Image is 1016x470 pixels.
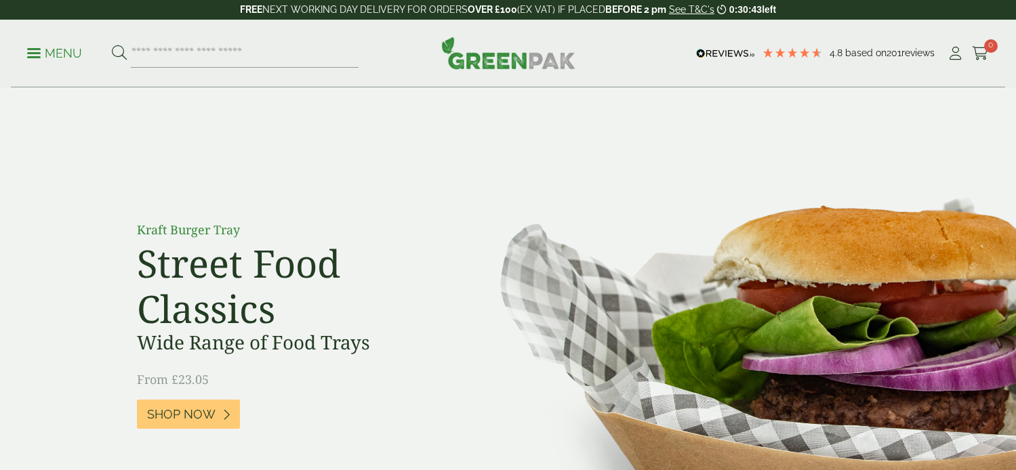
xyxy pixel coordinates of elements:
img: REVIEWS.io [696,49,755,58]
span: From £23.05 [137,371,209,387]
span: Shop Now [147,407,216,422]
i: Cart [972,47,989,60]
i: My Account [947,47,964,60]
img: GreenPak Supplies [441,37,575,69]
a: 0 [972,43,989,64]
div: 4.79 Stars [762,47,823,59]
span: 4.8 [830,47,845,58]
h2: Street Food Classics [137,240,442,331]
a: Menu [27,45,82,59]
p: Menu [27,45,82,62]
h3: Wide Range of Food Trays [137,331,442,354]
p: Kraft Burger Tray [137,221,442,239]
span: left [762,4,776,15]
strong: FREE [240,4,262,15]
span: reviews [901,47,935,58]
a: See T&C's [669,4,714,15]
span: 0 [984,39,998,53]
a: Shop Now [137,400,240,429]
strong: BEFORE 2 pm [605,4,666,15]
span: Based on [845,47,887,58]
strong: OVER £100 [468,4,517,15]
span: 201 [887,47,901,58]
span: 0:30:43 [729,4,762,15]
